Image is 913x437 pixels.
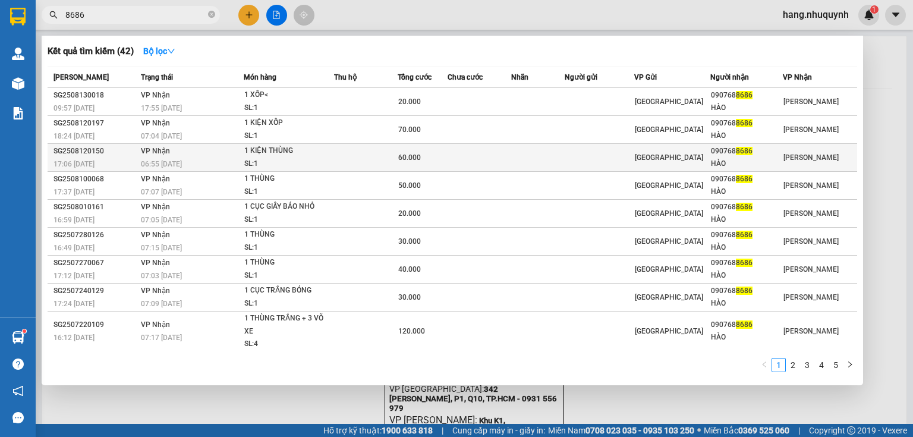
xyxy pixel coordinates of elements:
[635,265,703,273] span: [GEOGRAPHIC_DATA]
[4,48,33,64] span: trâm
[398,98,421,106] span: 20.000
[786,358,800,372] li: 2
[783,73,812,81] span: VP Nhận
[141,119,170,127] span: VP Nhận
[398,181,421,190] span: 50.000
[244,200,333,213] div: 1 CỤC GIẤY BÁO NHỎ
[783,265,839,273] span: [PERSON_NAME]
[635,327,703,335] span: [GEOGRAPHIC_DATA]
[143,46,175,56] strong: Bộ lọc
[711,319,782,331] div: 090768
[800,358,814,372] li: 3
[141,320,170,329] span: VP Nhận
[635,125,703,134] span: [GEOGRAPHIC_DATA]
[4,66,87,83] span: 0000000531
[53,201,137,213] div: SG2508010161
[736,287,753,295] span: 8686
[141,160,182,168] span: 06:55 [DATE]
[711,297,782,310] div: HÀO
[12,412,24,423] span: message
[565,73,597,81] span: Người gửi
[141,334,182,342] span: 07:17 [DATE]
[141,272,182,280] span: 07:03 [DATE]
[53,89,137,102] div: SG2508130018
[783,153,839,162] span: [PERSON_NAME]
[10,8,26,26] img: logo-vxr
[398,73,432,81] span: Tổng cước
[736,320,753,329] span: 8686
[711,229,782,241] div: 090768
[843,358,857,372] button: right
[711,158,782,170] div: HÀO
[761,361,768,368] span: left
[134,42,185,61] button: Bộ lọcdown
[167,47,175,55] span: down
[244,89,333,102] div: 1 XỐP<
[53,132,95,140] span: 18:24 [DATE]
[141,216,182,224] span: 07:05 [DATE]
[801,359,814,372] a: 3
[53,272,95,280] span: 17:12 [DATE]
[12,385,24,397] span: notification
[398,237,421,246] span: 30.000
[736,147,753,155] span: 8686
[4,26,171,46] span: [GEOGRAPHIC_DATA]
[53,173,137,186] div: SG2508100068
[141,259,170,267] span: VP Nhận
[711,145,782,158] div: 090768
[141,104,182,112] span: 17:55 [DATE]
[65,8,206,21] input: Tìm tên, số ĐT hoặc mã đơn
[53,257,137,269] div: SG2507270067
[141,287,170,295] span: VP Nhận
[829,358,843,372] li: 5
[635,293,703,301] span: [GEOGRAPHIC_DATA]
[244,256,333,269] div: 1 THÙNG
[814,358,829,372] li: 4
[12,48,24,60] img: warehouse-icon
[244,102,333,115] div: SL: 1
[334,73,357,81] span: Thu hộ
[244,338,333,351] div: SL: 4
[711,173,782,186] div: 090768
[49,11,58,19] span: search
[711,269,782,282] div: HÀO
[736,231,753,239] span: 8686
[244,158,333,171] div: SL: 1
[635,98,703,106] span: [GEOGRAPHIC_DATA]
[53,319,137,331] div: SG2507220109
[398,153,421,162] span: 60.000
[244,228,333,241] div: 1 THÙNG
[783,293,839,301] span: [PERSON_NAME]
[244,297,333,310] div: SL: 1
[12,359,24,370] span: question-circle
[12,331,24,344] img: warehouse-icon
[141,175,170,183] span: VP Nhận
[783,209,839,218] span: [PERSON_NAME]
[244,312,333,338] div: 1 THÙNG TRẮNG + 3 VÕ XE
[4,85,86,118] span: CƯỚC RỒI:
[711,186,782,198] div: HÀO
[53,334,95,342] span: 16:12 [DATE]
[244,117,333,130] div: 1 KIỆN XỐP
[244,186,333,199] div: SL: 1
[786,359,799,372] a: 2
[711,130,782,142] div: HÀO
[736,203,753,211] span: 8686
[711,285,782,297] div: 090768
[244,284,333,297] div: 1 CỤC TRẮNG BÓNG
[710,73,749,81] span: Người nhận
[398,125,421,134] span: 70.000
[53,216,95,224] span: 16:59 [DATE]
[398,293,421,301] span: 30.000
[12,107,24,120] img: solution-icon
[141,188,182,196] span: 07:07 [DATE]
[23,329,26,333] sup: 1
[757,358,772,372] li: Previous Page
[783,237,839,246] span: [PERSON_NAME]
[141,91,170,99] span: VP Nhận
[244,73,276,81] span: Món hàng
[90,85,155,118] span: CHƯA CƯỚC:
[53,160,95,168] span: 17:06 [DATE]
[208,10,215,21] span: close-circle
[244,241,333,254] div: SL: 1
